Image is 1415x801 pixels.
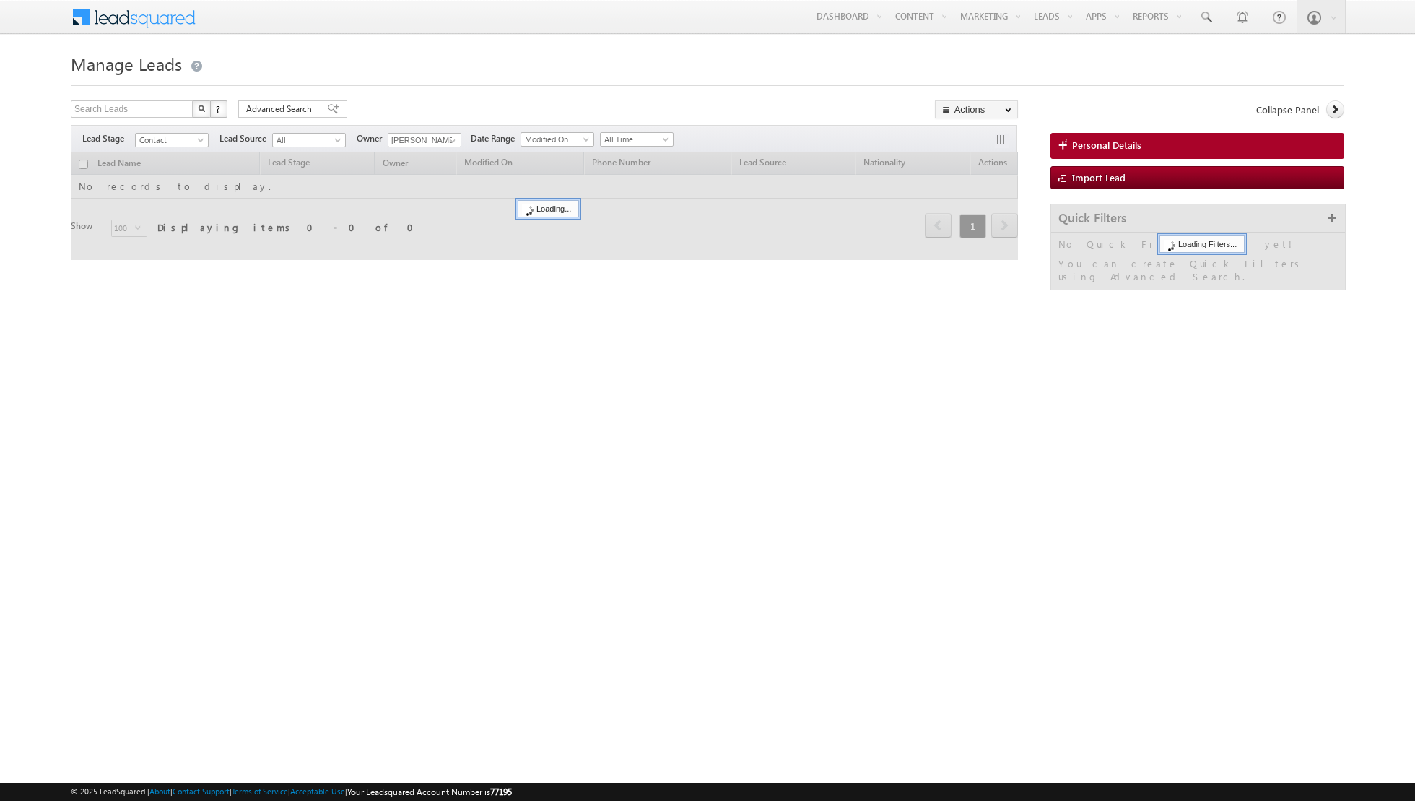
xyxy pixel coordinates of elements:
[135,133,209,147] a: Contact
[290,787,345,796] a: Acceptable Use
[136,134,204,147] span: Contact
[935,100,1018,118] button: Actions
[149,787,170,796] a: About
[173,787,230,796] a: Contact Support
[388,133,461,147] input: Type to Search
[1072,139,1141,152] span: Personal Details
[71,52,182,75] span: Manage Leads
[82,132,135,145] span: Lead Stage
[210,100,227,118] button: ?
[357,132,388,145] span: Owner
[232,787,288,796] a: Terms of Service
[1256,103,1319,116] span: Collapse Panel
[1072,171,1126,183] span: Import Lead
[71,785,512,799] span: © 2025 LeadSquared | | | | |
[1159,235,1245,253] div: Loading Filters...
[1050,133,1344,159] a: Personal Details
[219,132,272,145] span: Lead Source
[518,200,579,217] div: Loading...
[600,132,674,147] a: All Time
[272,133,346,147] a: All
[521,132,594,147] a: Modified On
[198,105,205,112] img: Search
[246,103,316,116] span: Advanced Search
[490,787,512,797] span: 77195
[471,132,521,145] span: Date Range
[442,134,460,148] a: Show All Items
[216,103,222,115] span: ?
[521,133,590,146] span: Modified On
[273,134,341,147] span: All
[347,787,512,797] span: Your Leadsquared Account Number is
[601,133,669,146] span: All Time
